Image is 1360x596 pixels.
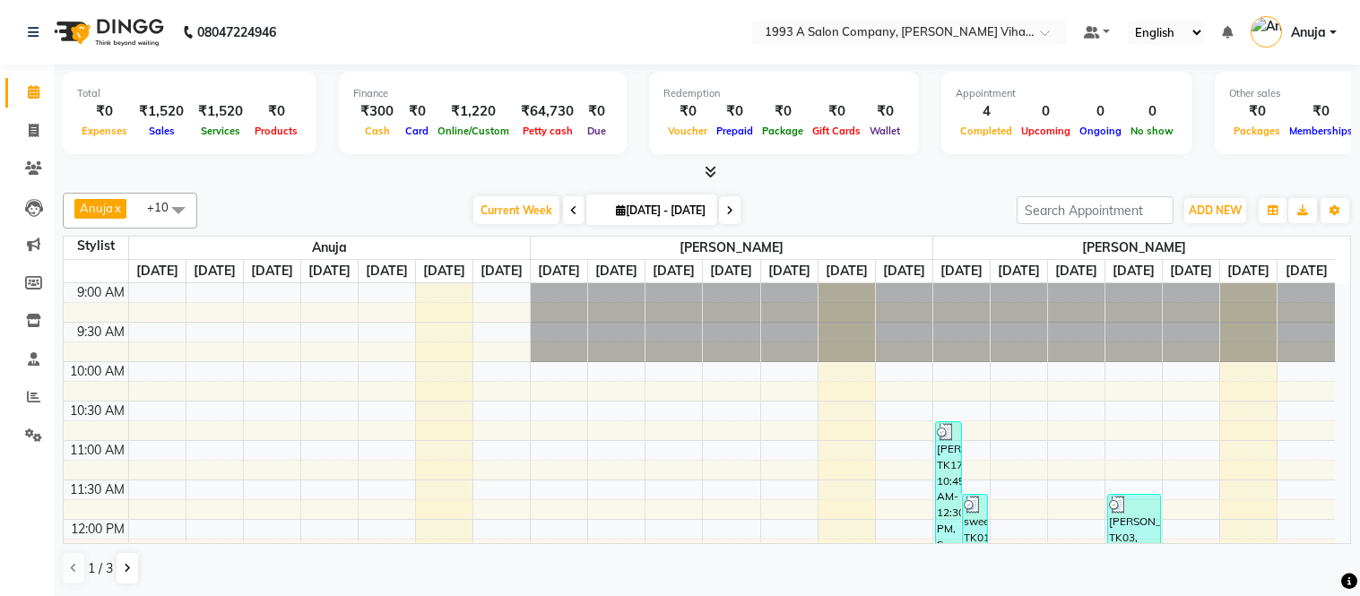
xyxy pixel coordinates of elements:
[808,101,865,122] div: ₹0
[514,101,581,122] div: ₹64,730
[758,101,808,122] div: ₹0
[401,101,433,122] div: ₹0
[712,101,758,122] div: ₹0
[765,260,814,282] a: October 3, 2025
[362,260,411,282] a: October 3, 2025
[1285,101,1357,122] div: ₹0
[353,101,401,122] div: ₹300
[250,101,302,122] div: ₹0
[1229,101,1285,122] div: ₹0
[401,125,433,137] span: Card
[936,422,961,558] div: [PERSON_NAME], TK1719509, 10:45 AM-12:30 PM, Sugar wax - Regular - Half legs - [DEMOGRAPHIC_DATA]...
[518,125,577,137] span: Petty cash
[247,260,297,282] a: October 1, 2025
[74,283,128,302] div: 9:00 AM
[663,101,712,122] div: ₹0
[1017,101,1075,122] div: 0
[250,125,302,137] span: Products
[994,260,1044,282] a: September 30, 2025
[712,125,758,137] span: Prepaid
[305,260,354,282] a: October 2, 2025
[1189,203,1242,217] span: ADD NEW
[77,101,132,122] div: ₹0
[353,86,612,101] div: Finance
[663,125,712,137] span: Voucher
[822,260,871,282] a: October 4, 2025
[1126,125,1178,137] span: No show
[1224,260,1273,282] a: October 4, 2025
[147,200,182,214] span: +10
[956,125,1017,137] span: Completed
[808,125,865,137] span: Gift Cards
[611,203,710,217] span: [DATE] - [DATE]
[879,260,929,282] a: October 5, 2025
[663,86,905,101] div: Redemption
[758,125,808,137] span: Package
[196,125,245,137] span: Services
[1017,196,1174,224] input: Search Appointment
[77,125,132,137] span: Expenses
[956,101,1017,122] div: 4
[706,260,756,282] a: October 2, 2025
[420,260,469,282] a: October 4, 2025
[581,101,612,122] div: ₹0
[66,362,128,381] div: 10:00 AM
[80,201,113,215] span: Anuja
[1282,260,1331,282] a: October 5, 2025
[88,559,113,578] span: 1 / 3
[1075,101,1126,122] div: 0
[583,125,611,137] span: Due
[360,125,394,137] span: Cash
[433,125,514,137] span: Online/Custom
[1075,125,1126,137] span: Ongoing
[46,7,169,57] img: logo
[865,101,905,122] div: ₹0
[433,101,514,122] div: ₹1,220
[66,441,128,460] div: 11:00 AM
[190,260,239,282] a: September 30, 2025
[1229,125,1285,137] span: Packages
[132,101,191,122] div: ₹1,520
[66,480,128,499] div: 11:30 AM
[937,260,986,282] a: September 29, 2025
[956,86,1178,101] div: Appointment
[64,237,128,255] div: Stylist
[534,260,584,282] a: September 29, 2025
[1052,260,1101,282] a: October 1, 2025
[77,86,302,101] div: Total
[144,125,179,137] span: Sales
[1166,260,1216,282] a: October 3, 2025
[67,520,128,539] div: 12:00 PM
[592,260,641,282] a: September 30, 2025
[129,237,531,259] span: Anuja
[191,101,250,122] div: ₹1,520
[477,260,526,282] a: October 5, 2025
[865,125,905,137] span: Wallet
[1184,198,1246,223] button: ADD NEW
[1291,23,1326,42] span: Anuja
[649,260,698,282] a: October 1, 2025
[473,196,559,224] span: Current Week
[1126,101,1178,122] div: 0
[1285,125,1357,137] span: Memberships
[133,260,182,282] a: September 29, 2025
[531,237,932,259] span: [PERSON_NAME]
[113,201,121,215] a: x
[197,7,276,57] b: 08047224946
[74,323,128,341] div: 9:30 AM
[933,237,1335,259] span: [PERSON_NAME]
[1109,260,1158,282] a: October 2, 2025
[66,402,128,420] div: 10:30 AM
[1251,16,1282,48] img: Anuja
[1017,125,1075,137] span: Upcoming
